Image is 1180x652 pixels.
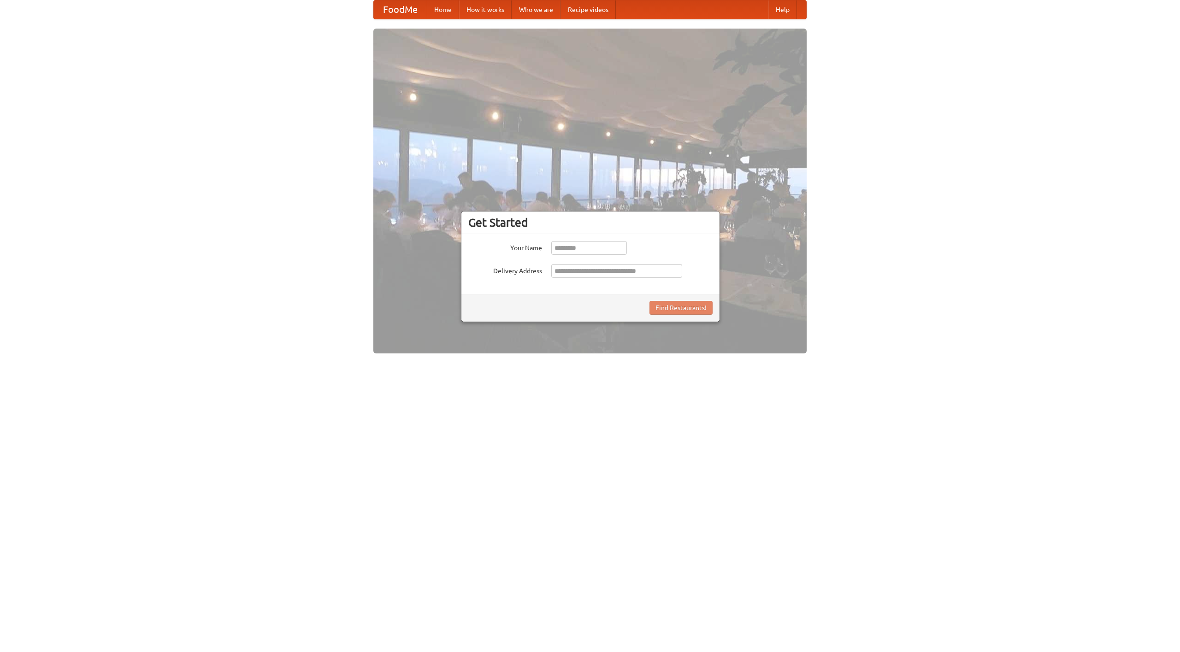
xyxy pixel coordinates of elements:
label: Your Name [468,241,542,253]
button: Find Restaurants! [649,301,713,315]
a: How it works [459,0,512,19]
a: FoodMe [374,0,427,19]
a: Who we are [512,0,560,19]
a: Home [427,0,459,19]
h3: Get Started [468,216,713,229]
label: Delivery Address [468,264,542,276]
a: Help [768,0,797,19]
a: Recipe videos [560,0,616,19]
